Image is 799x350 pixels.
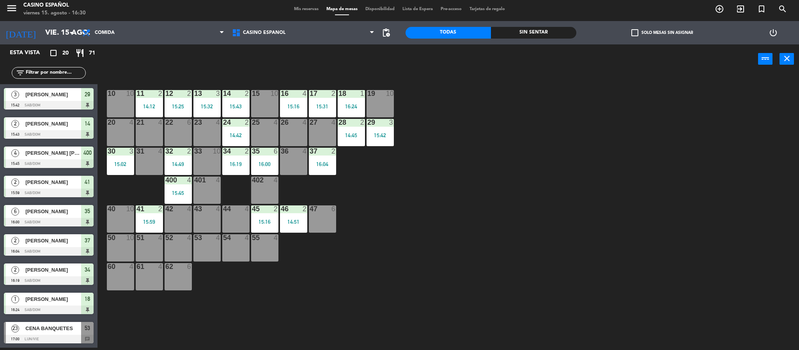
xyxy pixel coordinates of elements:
[331,119,336,126] div: 4
[85,119,90,128] span: 14
[187,148,192,155] div: 2
[245,148,250,155] div: 2
[245,205,250,212] div: 4
[89,49,95,58] span: 71
[165,119,166,126] div: 22
[136,104,163,109] div: 14:12
[85,236,90,245] span: 37
[158,90,163,97] div: 2
[406,27,491,39] div: Todas
[715,4,724,14] i: add_circle_outline
[194,234,195,241] div: 53
[331,148,336,155] div: 2
[309,104,336,109] div: 15:31
[11,266,19,274] span: 2
[386,90,394,97] div: 10
[213,148,221,155] div: 10
[730,2,751,16] span: WALK IN
[216,177,221,184] div: 4
[274,234,278,241] div: 4
[194,177,195,184] div: 401
[11,120,19,128] span: 2
[338,104,365,109] div: 16:24
[11,237,19,245] span: 2
[194,119,195,126] div: 23
[290,7,322,11] span: Mis reservas
[165,190,192,196] div: 15:45
[25,295,81,303] span: [PERSON_NAME]
[194,148,195,155] div: 33
[95,30,115,35] span: Comida
[491,27,576,39] div: Sin sentar
[360,90,365,97] div: 1
[23,2,86,9] div: Casino Español
[136,219,163,224] div: 15:59
[280,219,307,224] div: 14:51
[25,324,81,332] span: CENA BANQUETES
[25,120,81,128] span: [PERSON_NAME]
[303,90,307,97] div: 4
[129,119,134,126] div: 4
[11,295,19,303] span: 1
[245,234,250,241] div: 4
[751,2,772,16] span: Reserva especial
[222,161,250,167] div: 16:19
[4,48,56,58] div: Esta vista
[245,119,250,126] div: 2
[216,205,221,212] div: 4
[129,148,134,155] div: 3
[274,177,278,184] div: 4
[49,48,58,58] i: crop_square
[437,7,466,11] span: Pre-acceso
[709,2,730,16] span: RESERVAR MESA
[165,148,166,155] div: 32
[367,119,368,126] div: 29
[85,90,90,99] span: 29
[251,219,278,224] div: 15:16
[16,68,25,78] i: filter_list
[165,205,166,212] div: 42
[736,4,745,14] i: exit_to_app
[367,133,394,138] div: 15:42
[11,325,19,332] span: 23
[303,119,307,126] div: 4
[25,69,85,77] input: Filtrar por nombre...
[216,90,221,97] div: 3
[631,29,638,36] span: check_box_outline_blank
[243,30,285,35] span: Casino Español
[11,91,19,99] span: 3
[126,205,134,212] div: 10
[25,90,81,99] span: [PERSON_NAME]
[271,90,278,97] div: 10
[75,48,85,58] i: restaurant
[216,234,221,241] div: 4
[194,205,195,212] div: 43
[280,104,307,109] div: 15:16
[165,104,192,109] div: 15:25
[631,29,693,36] label: Solo mesas sin asignar
[6,2,18,14] i: menu
[67,28,76,37] i: arrow_drop_down
[25,237,81,245] span: [PERSON_NAME]
[187,263,192,270] div: 6
[11,208,19,216] span: 6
